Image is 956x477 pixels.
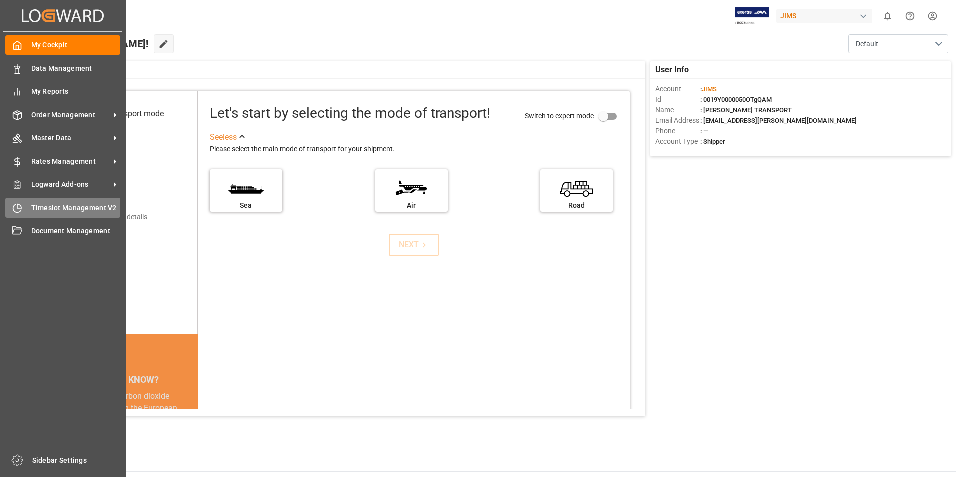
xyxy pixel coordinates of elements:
[31,86,121,97] span: My Reports
[655,84,700,94] span: Account
[210,103,490,124] div: Let's start by selecting the mode of transport!
[5,198,120,217] a: Timeslot Management V2
[184,390,198,450] button: next slide / item
[702,85,717,93] span: JIMS
[655,136,700,147] span: Account Type
[655,126,700,136] span: Phone
[31,179,110,190] span: Logward Add-ons
[389,234,439,256] button: NEXT
[655,64,689,76] span: User Info
[655,115,700,126] span: Email Address
[876,5,899,27] button: show 0 new notifications
[525,111,594,119] span: Switch to expert mode
[210,131,237,143] div: See less
[776,9,872,23] div: JIMS
[700,96,772,103] span: : 0019Y0000050OTgQAM
[700,117,857,124] span: : [EMAIL_ADDRESS][PERSON_NAME][DOMAIN_NAME]
[31,110,110,120] span: Order Management
[31,203,121,213] span: Timeslot Management V2
[655,94,700,105] span: Id
[899,5,921,27] button: Help Center
[380,200,443,211] div: Air
[31,156,110,167] span: Rates Management
[700,85,717,93] span: :
[856,39,878,49] span: Default
[31,133,110,143] span: Master Data
[5,58,120,78] a: Data Management
[210,143,623,155] div: Please select the main mode of transport for your shipment.
[700,106,792,114] span: : [PERSON_NAME] TRANSPORT
[545,200,608,211] div: Road
[31,63,121,74] span: Data Management
[215,200,277,211] div: Sea
[776,6,876,25] button: JIMS
[848,34,948,53] button: open menu
[41,34,149,53] span: Hello [PERSON_NAME]!
[735,7,769,25] img: Exertis%20JAM%20-%20Email%20Logo.jpg_1722504956.jpg
[700,138,725,145] span: : Shipper
[31,40,121,50] span: My Cockpit
[31,226,121,236] span: Document Management
[700,127,708,135] span: : —
[5,35,120,55] a: My Cockpit
[85,212,147,222] div: Add shipping details
[399,239,429,251] div: NEXT
[655,105,700,115] span: Name
[32,455,122,466] span: Sidebar Settings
